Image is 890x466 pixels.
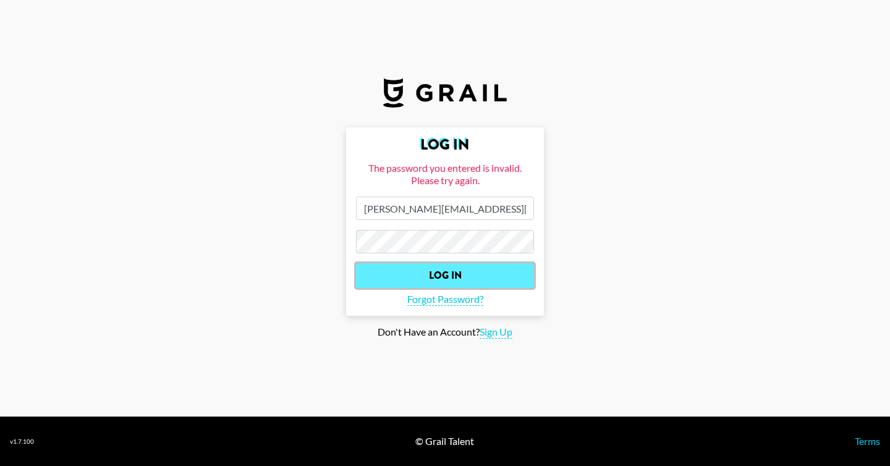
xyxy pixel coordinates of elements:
[356,197,534,220] input: Email
[356,162,534,187] div: The password you entered is invalid. Please try again.
[383,78,507,108] img: Grail Talent Logo
[855,435,880,447] a: Terms
[10,326,880,339] div: Don't Have an Account?
[356,137,534,152] h2: Log In
[407,293,483,306] span: Forgot Password?
[480,326,512,339] span: Sign Up
[415,435,474,447] div: © Grail Talent
[10,438,34,446] div: v 1.7.100
[356,263,534,288] input: Log In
